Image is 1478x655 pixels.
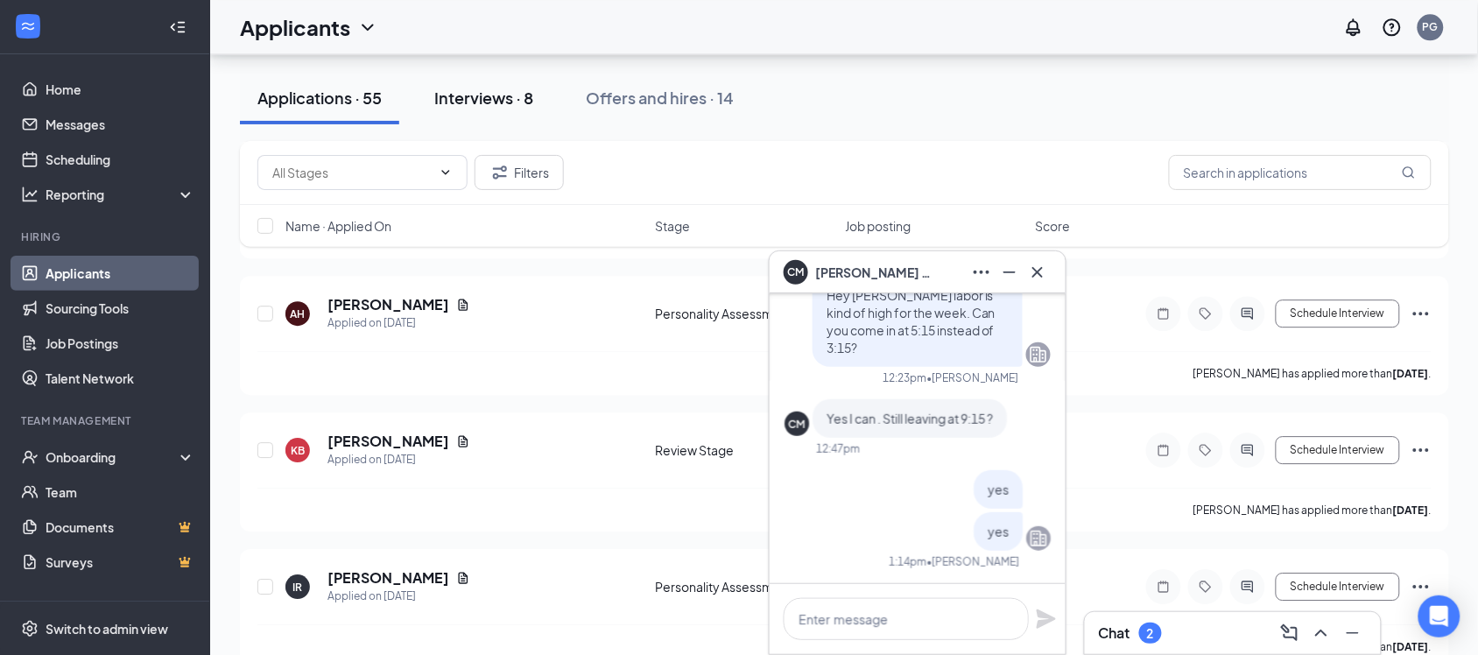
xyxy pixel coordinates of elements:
[285,217,391,235] span: Name · Applied On
[1147,626,1154,641] div: 2
[1027,262,1048,283] svg: Cross
[1411,303,1432,324] svg: Ellipses
[456,298,470,312] svg: Document
[46,291,195,326] a: Sourcing Tools
[1276,619,1304,647] button: ComposeMessage
[1339,619,1367,647] button: Minimize
[1036,609,1057,630] svg: Plane
[46,142,195,177] a: Scheduling
[1024,258,1052,286] button: Cross
[169,18,187,36] svg: Collapse
[46,72,195,107] a: Home
[327,568,449,588] h5: [PERSON_NAME]
[327,314,470,332] div: Applied on [DATE]
[46,475,195,510] a: Team
[815,263,938,282] span: [PERSON_NAME] Miles
[655,441,834,459] div: Review Stage
[327,451,470,468] div: Applied on [DATE]
[327,588,470,605] div: Applied on [DATE]
[46,361,195,396] a: Talent Network
[46,620,168,637] div: Switch to admin view
[456,571,470,585] svg: Document
[240,12,350,42] h1: Applicants
[988,482,1009,497] span: yes
[1153,580,1174,594] svg: Note
[46,326,195,361] a: Job Postings
[434,87,533,109] div: Interviews · 8
[889,554,926,569] div: 1:14pm
[456,434,470,448] svg: Document
[19,18,37,35] svg: WorkstreamLogo
[1411,576,1432,597] svg: Ellipses
[1343,17,1364,38] svg: Notifications
[655,578,834,595] div: Personality Assessment
[1195,306,1216,320] svg: Tag
[1036,217,1071,235] span: Score
[1276,573,1400,601] button: Schedule Interview
[988,524,1009,539] span: yes
[883,370,926,385] div: 12:23pm
[1195,580,1216,594] svg: Tag
[257,87,382,109] div: Applications · 55
[1279,623,1300,644] svg: ComposeMessage
[21,413,192,428] div: Team Management
[926,554,1019,569] span: • [PERSON_NAME]
[1237,443,1258,457] svg: ActiveChat
[1423,19,1439,34] div: PG
[816,441,860,456] div: 12:47pm
[489,162,510,183] svg: Filter
[1153,306,1174,320] svg: Note
[1307,619,1335,647] button: ChevronUp
[1099,623,1130,643] h3: Chat
[586,87,734,109] div: Offers and hires · 14
[1382,17,1403,38] svg: QuestionInfo
[1195,443,1216,457] svg: Tag
[1028,344,1049,365] svg: Company
[789,417,806,432] div: CM
[846,217,911,235] span: Job posting
[291,306,306,321] div: AH
[21,597,192,612] div: Payroll
[21,620,39,637] svg: Settings
[1393,504,1429,517] b: [DATE]
[327,295,449,314] h5: [PERSON_NAME]
[1193,366,1432,381] p: [PERSON_NAME] has applied more than .
[655,305,834,322] div: Personality Assessment
[475,155,564,190] button: Filter Filters
[999,262,1020,283] svg: Minimize
[926,370,1019,385] span: • [PERSON_NAME]
[46,107,195,142] a: Messages
[46,448,180,466] div: Onboarding
[46,510,195,545] a: DocumentsCrown
[327,432,449,451] h5: [PERSON_NAME]
[21,229,192,244] div: Hiring
[968,258,996,286] button: Ellipses
[996,258,1024,286] button: Minimize
[46,256,195,291] a: Applicants
[1153,443,1174,457] svg: Note
[827,411,993,426] span: Yes I can . Still leaving at 9:15 ?
[1311,623,1332,644] svg: ChevronUp
[291,443,305,458] div: KB
[1028,528,1049,549] svg: Company
[1237,580,1258,594] svg: ActiveChat
[971,262,992,283] svg: Ellipses
[1393,367,1429,380] b: [DATE]
[357,17,378,38] svg: ChevronDown
[1393,640,1429,653] b: [DATE]
[1411,440,1432,461] svg: Ellipses
[1237,306,1258,320] svg: ActiveChat
[439,166,453,180] svg: ChevronDown
[46,545,195,580] a: SurveysCrown
[1169,155,1432,190] input: Search in applications
[21,448,39,466] svg: UserCheck
[21,186,39,203] svg: Analysis
[1342,623,1363,644] svg: Minimize
[1276,299,1400,327] button: Schedule Interview
[1276,436,1400,464] button: Schedule Interview
[272,163,432,182] input: All Stages
[1418,595,1460,637] div: Open Intercom Messenger
[293,580,303,595] div: IR
[655,217,690,235] span: Stage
